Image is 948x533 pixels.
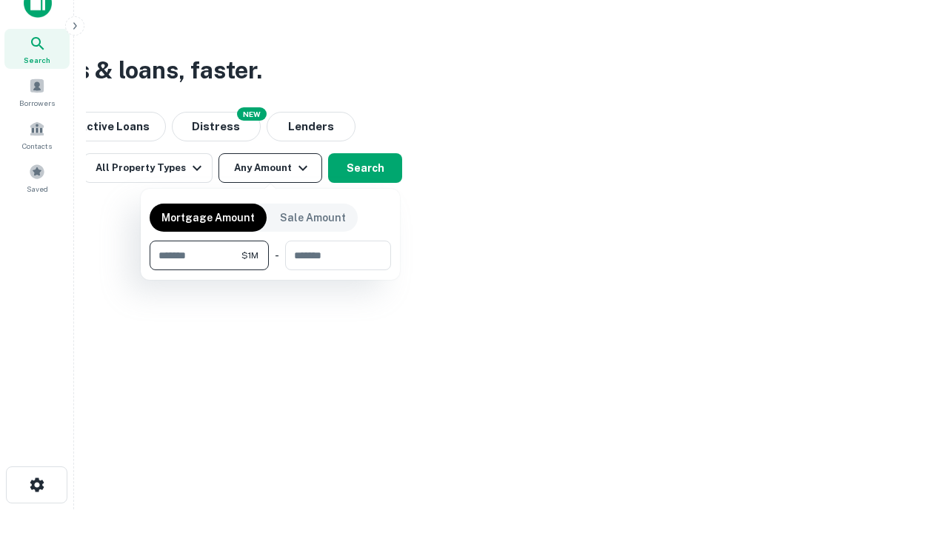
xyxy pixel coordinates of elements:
p: Sale Amount [280,209,346,226]
iframe: Chat Widget [874,415,948,486]
span: $1M [241,249,258,262]
div: - [275,241,279,270]
p: Mortgage Amount [161,209,255,226]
